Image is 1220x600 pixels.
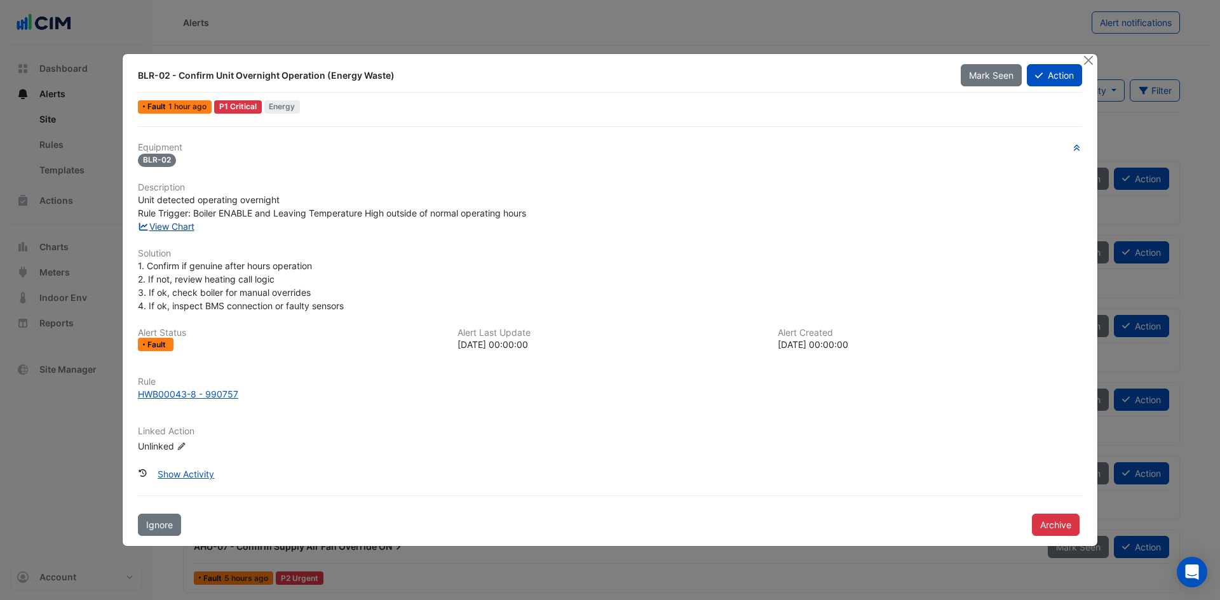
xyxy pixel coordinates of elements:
[1177,557,1207,587] div: Open Intercom Messenger
[138,377,1082,387] h6: Rule
[168,102,207,111] span: Tue 26-Aug-2025 07:00 PST
[146,519,173,530] span: Ignore
[138,328,442,338] h6: Alert Status
[177,442,186,451] fa-icon: Edit Linked Action
[1027,64,1082,86] button: Action
[138,69,945,82] div: BLR-02 - Confirm Unit Overnight Operation (Energy Waste)
[778,338,1082,351] div: [DATE] 00:00:00
[969,70,1013,81] span: Mark Seen
[138,426,1082,437] h6: Linked Action
[1081,54,1095,67] button: Close
[138,182,1082,193] h6: Description
[138,387,1082,401] a: HWB00043-8 - 990757
[138,221,194,232] a: View Chart
[138,514,181,536] button: Ignore
[961,64,1022,86] button: Mark Seen
[138,194,526,218] span: Unit detected operating overnight Rule Trigger: Boiler ENABLE and Leaving Temperature High outsid...
[138,439,290,453] div: Unlinked
[457,338,762,351] div: [DATE] 00:00:00
[147,341,168,349] span: Fault
[138,248,1082,259] h6: Solution
[264,100,301,114] span: Energy
[778,328,1082,338] h6: Alert Created
[1032,514,1080,536] button: Archive
[457,328,762,338] h6: Alert Last Update
[149,463,222,485] button: Show Activity
[138,154,176,167] span: BLR-02
[214,100,262,114] div: P1 Critical
[138,142,1082,153] h6: Equipment
[138,260,344,311] span: 1. Confirm if genuine after hours operation 2. If not, review heating call logic 3. If ok, check ...
[138,387,238,401] div: HWB00043-8 - 990757
[147,103,168,110] span: Fault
